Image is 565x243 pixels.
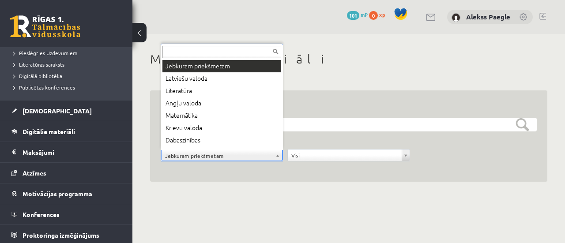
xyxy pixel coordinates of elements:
[162,146,281,159] div: Datorika
[162,134,281,146] div: Dabaszinības
[162,85,281,97] div: Literatūra
[162,97,281,109] div: Angļu valoda
[162,109,281,122] div: Matemātika
[162,72,281,85] div: Latviešu valoda
[162,60,281,72] div: Jebkuram priekšmetam
[162,122,281,134] div: Krievu valoda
